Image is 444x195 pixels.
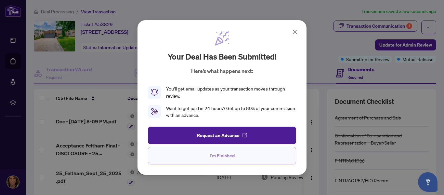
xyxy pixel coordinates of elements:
[418,172,437,192] button: Open asap
[148,127,296,144] button: Request an Advance
[166,105,296,119] div: Want to get paid in 24 hours? Get up to 80% of your commission with an advance.
[166,85,296,100] div: You’ll get email updates as your transaction moves through review.
[148,147,296,164] button: I'm Finished
[168,51,277,62] h2: Your deal has been submitted!
[191,67,253,75] p: Here’s what happens next:
[197,130,240,141] span: Request an Advance
[210,150,235,161] span: I'm Finished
